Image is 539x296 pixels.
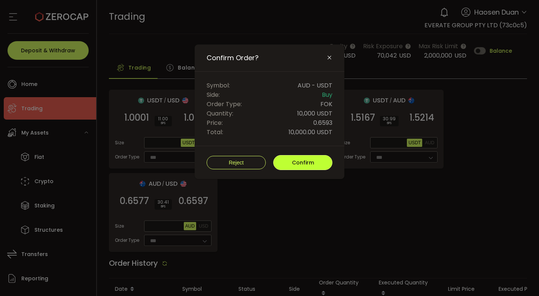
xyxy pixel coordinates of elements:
span: Buy [322,90,332,99]
span: Side: [207,90,220,99]
span: 10,000 USDT [297,109,332,118]
span: FOK [320,99,332,109]
span: Reject [229,160,244,166]
span: 0.6593 [313,118,332,127]
span: Quantity: [207,109,233,118]
iframe: To enrich screen reader interactions, please activate Accessibility in Grammarly extension settings [502,260,539,296]
span: 10,000.00 USDT [289,127,332,137]
div: Chat Widget [502,260,539,296]
span: Total: [207,127,223,137]
span: Order Type: [207,99,242,109]
span: AUD - USDT [298,81,332,90]
span: Confirm [292,159,314,166]
div: Confirm Order? [195,44,344,179]
button: Reject [207,156,266,169]
span: Symbol: [207,81,230,90]
span: Price: [207,118,223,127]
button: Confirm [273,155,332,170]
